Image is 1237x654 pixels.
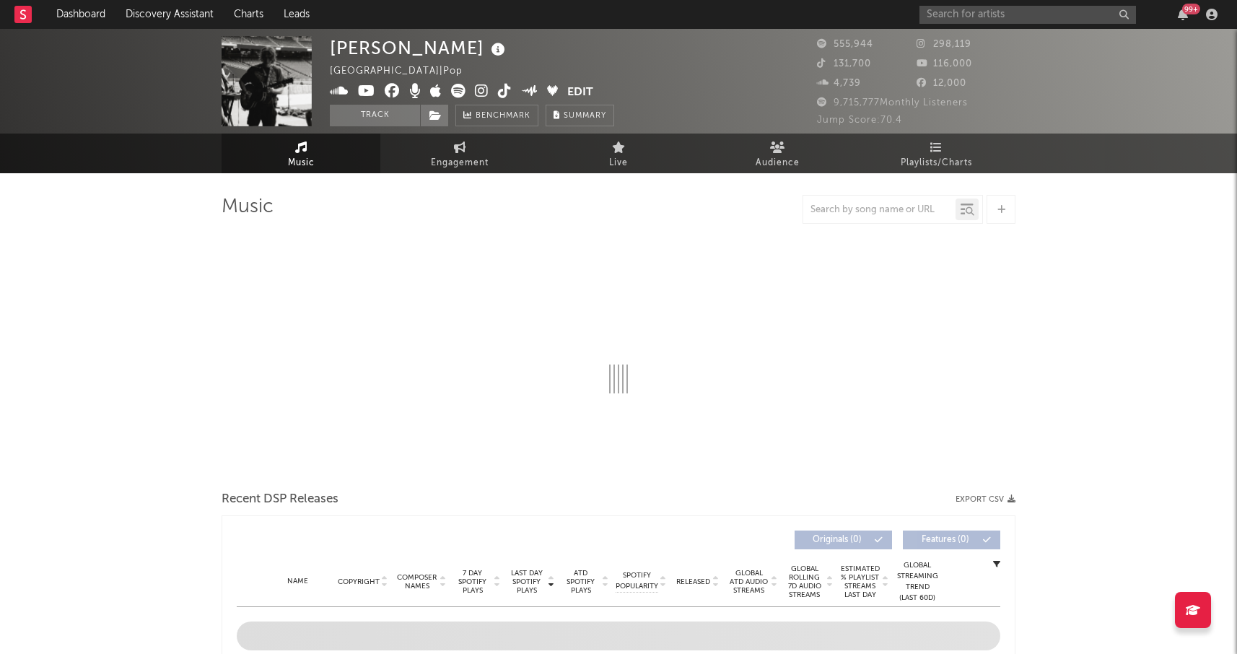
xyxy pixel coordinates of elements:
[901,154,972,172] span: Playlists/Charts
[857,134,1015,173] a: Playlists/Charts
[616,570,658,592] span: Spotify Popularity
[338,577,380,586] span: Copyright
[380,134,539,173] a: Engagement
[222,134,380,173] a: Music
[330,105,420,126] button: Track
[330,63,496,80] div: [GEOGRAPHIC_DATA] | Pop
[431,154,489,172] span: Engagement
[609,154,628,172] span: Live
[698,134,857,173] a: Audience
[817,79,861,88] span: 4,739
[561,569,600,595] span: ATD Spotify Plays
[729,569,769,595] span: Global ATD Audio Streams
[676,577,710,586] span: Released
[917,40,971,49] span: 298,119
[803,204,956,216] input: Search by song name or URL
[539,134,698,173] a: Live
[756,154,800,172] span: Audience
[795,531,892,549] button: Originals(0)
[896,560,939,603] div: Global Streaming Trend (Last 60D)
[507,569,546,595] span: Last Day Spotify Plays
[1182,4,1200,14] div: 99 +
[912,536,979,544] span: Features ( 0 )
[396,573,437,590] span: Composer Names
[476,108,530,125] span: Benchmark
[917,59,972,69] span: 116,000
[784,564,824,599] span: Global Rolling 7D Audio Streams
[330,36,509,60] div: [PERSON_NAME]
[222,491,338,508] span: Recent DSP Releases
[1178,9,1188,20] button: 99+
[453,569,491,595] span: 7 Day Spotify Plays
[817,40,873,49] span: 555,944
[817,98,968,108] span: 9,715,777 Monthly Listeners
[917,79,966,88] span: 12,000
[804,536,870,544] span: Originals ( 0 )
[903,531,1000,549] button: Features(0)
[840,564,880,599] span: Estimated % Playlist Streams Last Day
[817,59,871,69] span: 131,700
[956,495,1015,504] button: Export CSV
[817,115,902,125] span: Jump Score: 70.4
[266,576,329,587] div: Name
[919,6,1136,24] input: Search for artists
[567,84,593,102] button: Edit
[288,154,315,172] span: Music
[564,112,606,120] span: Summary
[455,105,538,126] a: Benchmark
[546,105,614,126] button: Summary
